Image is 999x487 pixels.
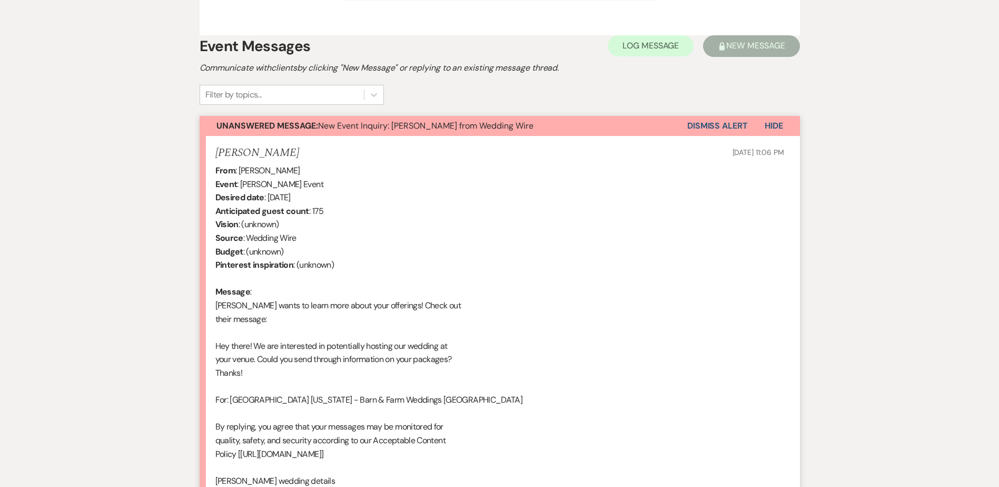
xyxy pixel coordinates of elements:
[216,120,533,131] span: New Event Inquiry: [PERSON_NAME] from Wedding Wire
[748,116,800,136] button: Hide
[215,286,251,297] b: Message
[215,147,299,160] h5: [PERSON_NAME]
[200,62,800,74] h2: Communicate with clients by clicking "New Message" or replying to an existing message thread.
[703,35,799,57] button: New Message
[216,120,318,131] strong: Unanswered Message:
[726,40,785,51] span: New Message
[200,35,311,57] h1: Event Messages
[205,89,262,101] div: Filter by topics...
[215,206,309,217] b: Anticipated guest count
[215,246,243,257] b: Budget
[215,259,294,270] b: Pinterest inspiration
[215,165,235,176] b: From
[622,40,679,51] span: Log Message
[215,219,239,230] b: Vision
[215,232,243,244] b: Source
[765,120,783,131] span: Hide
[733,148,784,157] span: [DATE] 11:06 PM
[687,116,748,136] button: Dismiss Alert
[608,35,694,56] button: Log Message
[200,116,687,136] button: Unanswered Message:New Event Inquiry: [PERSON_NAME] from Wedding Wire
[215,192,264,203] b: Desired date
[215,179,238,190] b: Event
